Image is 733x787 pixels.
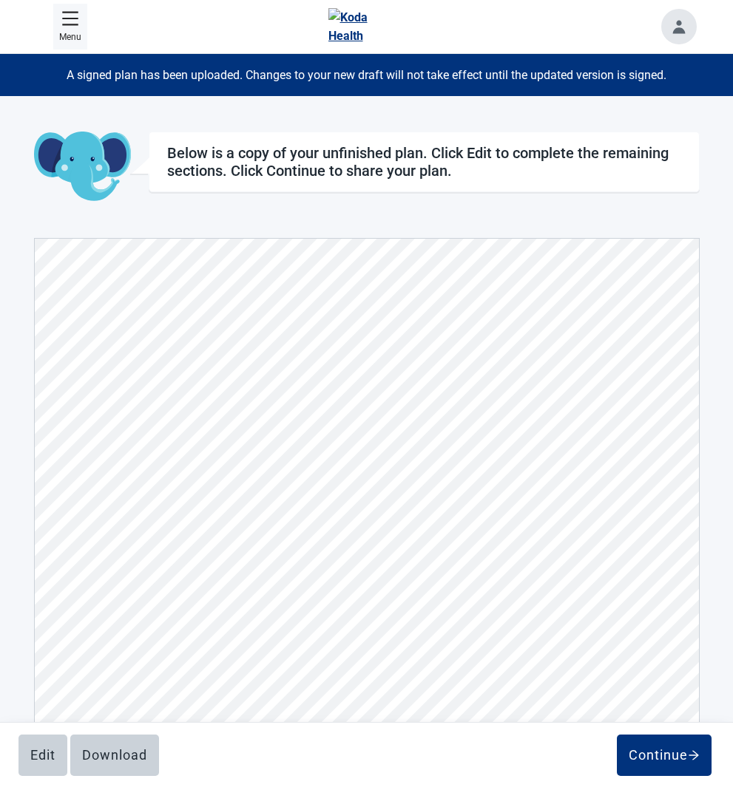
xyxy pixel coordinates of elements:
span: arrow-right [688,749,700,761]
button: Edit [18,735,67,776]
img: Koda Health [328,8,398,45]
button: Close Menu [53,4,87,50]
div: Download [82,748,147,763]
img: Koda Elephant [34,132,131,202]
button: Continue arrow-right [617,735,712,776]
span: menu [61,10,79,27]
p: Menu [59,30,81,44]
h1: Below is a copy of your unfinished plan. Click Edit to complete the remaining sections. Click Con... [167,144,681,180]
div: Edit [30,748,55,763]
div: Continue [629,748,700,763]
button: Toggle account menu [661,9,697,44]
button: Download [70,735,159,776]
